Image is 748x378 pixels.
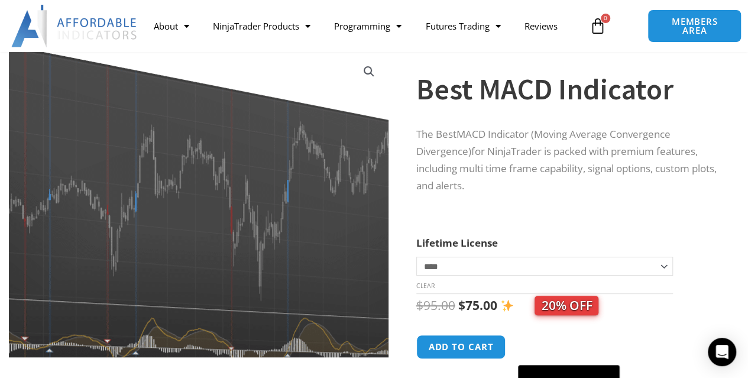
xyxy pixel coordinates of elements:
[647,9,741,43] a: MEMBERS AREA
[501,299,513,312] img: ✨
[572,9,624,43] a: 0
[512,12,569,40] a: Reviews
[458,297,465,314] span: $
[416,335,506,359] button: Add to cart
[416,127,456,141] span: The Best
[413,12,512,40] a: Futures Trading
[201,12,322,40] a: NinjaTrader Products
[11,5,138,47] img: LogoAI | Affordable Indicators – NinjaTrader
[660,17,729,35] span: MEMBERS AREA
[416,297,455,314] bdi: 95.00
[416,144,717,192] span: for NinjaTrader is packed with premium features, including multi time frame capability, signal op...
[416,236,498,250] label: Lifetime License
[516,333,622,361] iframe: Secure express checkout frame
[708,338,736,366] div: Open Intercom Messenger
[416,69,719,110] h1: Best MACD Indicator
[601,14,610,23] span: 0
[416,297,423,314] span: $
[535,296,598,315] span: 20% OFF
[322,12,413,40] a: Programming
[416,282,435,290] a: Clear options
[416,127,671,158] span: MACD Indicator (Moving Average Convergence Divergence)
[458,297,497,314] bdi: 75.00
[358,61,380,82] a: View full-screen image gallery
[142,12,201,40] a: About
[142,12,583,40] nav: Menu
